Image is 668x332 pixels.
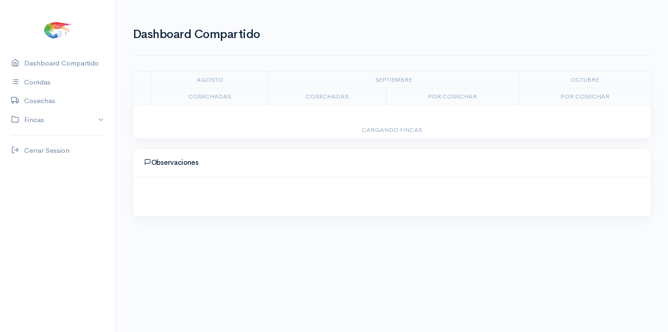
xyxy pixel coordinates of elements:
td: Cosechadas [269,88,386,105]
h4: Observaciones [144,158,640,167]
td: agosto [151,71,268,88]
div: Cargando fincas [144,125,640,135]
td: Cosechadas [151,88,268,105]
td: septiembre [269,71,519,88]
td: Por Cosechar [386,88,519,105]
td: octubre [519,71,651,88]
td: Por Cosechar [519,88,651,105]
h1: Dashboard Compartido [133,28,651,41]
